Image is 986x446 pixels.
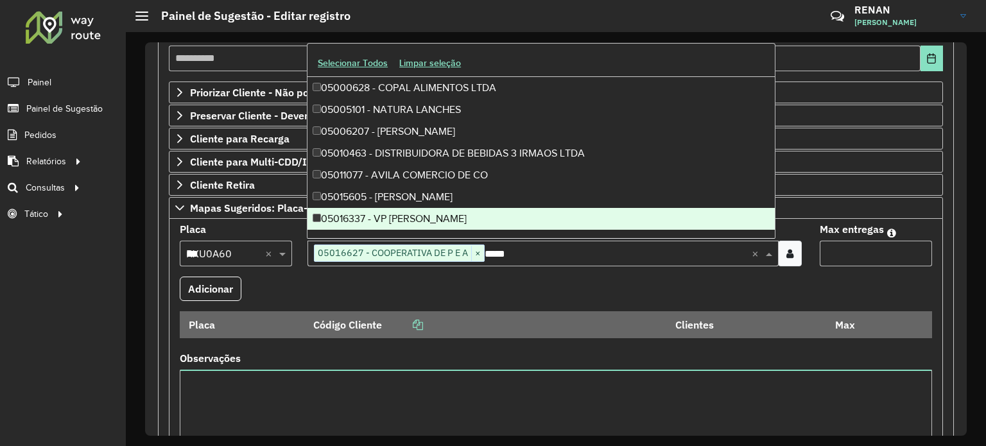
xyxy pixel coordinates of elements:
[26,155,66,168] span: Relatórios
[180,221,206,237] label: Placa
[307,164,775,186] div: 05011077 - AVILA COMERCIO DE CO
[148,9,350,23] h2: Painel de Sugestão - Editar registro
[307,230,775,252] div: 05016627 - COOPERATIVA DE P E A
[190,110,451,121] span: Preservar Cliente - Devem ficar no buffer, não roteirizar
[26,181,65,194] span: Consultas
[854,17,951,28] span: [PERSON_NAME]
[24,128,56,142] span: Pedidos
[752,246,763,261] span: Clear all
[921,46,943,71] button: Choose Date
[265,246,276,261] span: Clear all
[824,3,851,30] a: Contato Rápido
[307,208,775,230] div: 05016337 - VP [PERSON_NAME]
[180,350,241,366] label: Observações
[307,77,775,99] div: 05000628 - COPAL ALIMENTOS LTDA
[315,245,471,261] span: 05016627 - COOPERATIVA DE P E A
[307,43,775,239] ng-dropdown-panel: Options list
[394,53,467,73] button: Limpar seleção
[826,311,878,338] th: Max
[190,203,341,213] span: Mapas Sugeridos: Placa-Cliente
[180,311,304,338] th: Placa
[312,53,394,73] button: Selecionar Todos
[887,228,896,238] em: Máximo de clientes que serão colocados na mesma rota com os clientes informados
[382,318,423,331] a: Copiar
[169,128,943,150] a: Cliente para Recarga
[307,99,775,121] div: 05005101 - NATURA LANCHES
[190,180,255,190] span: Cliente Retira
[307,142,775,164] div: 05010463 - DISTRIBUIDORA DE BEBIDAS 3 IRMAOS LTDA
[180,277,241,301] button: Adicionar
[169,174,943,196] a: Cliente Retira
[667,311,827,338] th: Clientes
[190,133,290,144] span: Cliente para Recarga
[471,246,484,261] span: ×
[28,76,51,89] span: Painel
[820,221,884,237] label: Max entregas
[24,207,48,221] span: Tático
[190,87,400,98] span: Priorizar Cliente - Não podem ficar no buffer
[169,151,943,173] a: Cliente para Multi-CDD/Internalização
[169,81,943,103] a: Priorizar Cliente - Não podem ficar no buffer
[307,186,775,208] div: 05015605 - [PERSON_NAME]
[169,197,943,219] a: Mapas Sugeridos: Placa-Cliente
[190,157,371,167] span: Cliente para Multi-CDD/Internalização
[169,105,943,126] a: Preservar Cliente - Devem ficar no buffer, não roteirizar
[854,4,951,16] h3: RENAN
[307,121,775,142] div: 05006207 - [PERSON_NAME]
[26,102,103,116] span: Painel de Sugestão
[304,311,666,338] th: Código Cliente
